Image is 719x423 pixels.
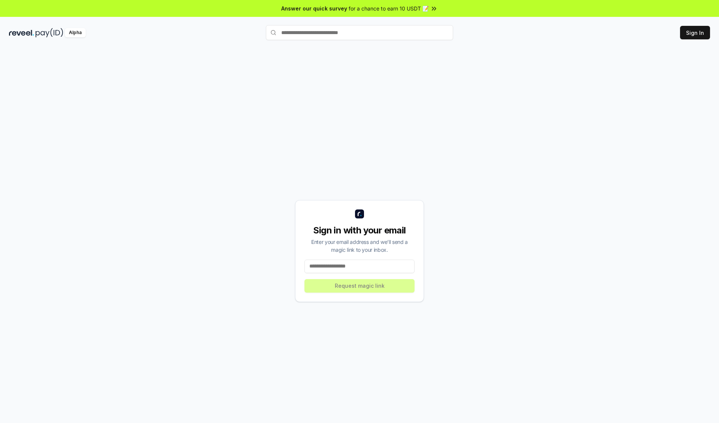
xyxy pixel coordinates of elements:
img: reveel_dark [9,28,34,37]
div: Alpha [65,28,86,37]
div: Sign in with your email [304,224,415,236]
img: logo_small [355,209,364,218]
img: pay_id [36,28,63,37]
div: Enter your email address and we’ll send a magic link to your inbox. [304,238,415,254]
span: for a chance to earn 10 USDT 📝 [349,4,429,12]
button: Sign In [680,26,710,39]
span: Answer our quick survey [281,4,347,12]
